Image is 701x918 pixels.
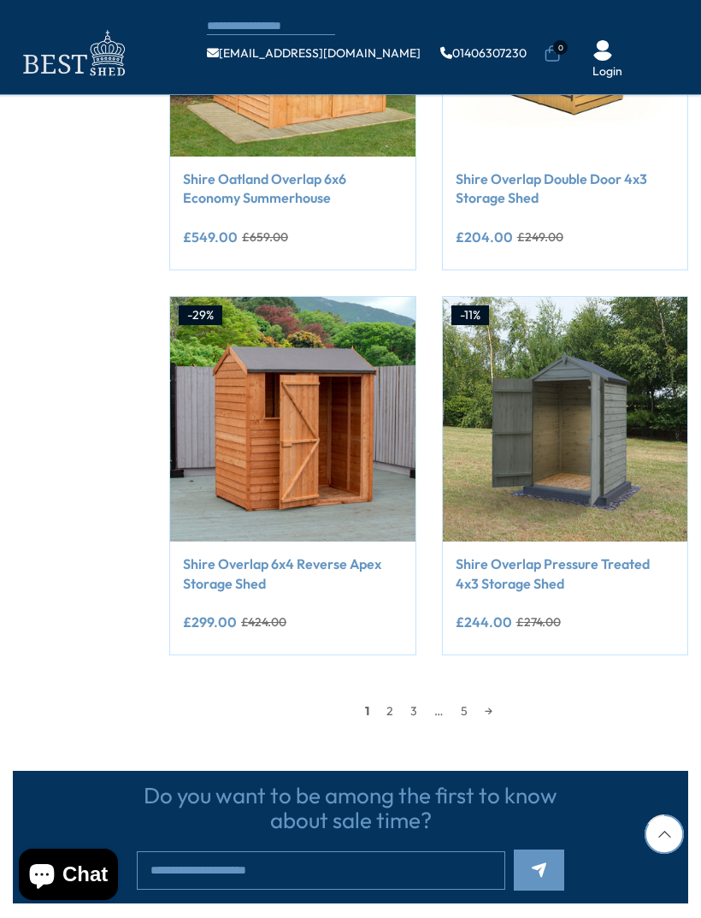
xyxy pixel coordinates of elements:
[516,616,561,628] del: £274.00
[356,698,378,724] span: 1
[544,45,561,62] a: 0
[183,615,237,629] ins: £299.00
[440,47,527,59] a: 01406307230
[592,40,613,61] img: User Icon
[452,698,476,724] a: 5
[456,554,675,593] a: Shire Overlap Pressure Treated 4x3 Storage Shed
[553,40,568,55] span: 0
[207,47,421,59] a: [EMAIL_ADDRESS][DOMAIN_NAME]
[179,305,222,326] div: -29%
[514,850,564,891] button: Subscribe
[426,698,452,724] span: …
[476,698,501,724] a: →
[456,615,512,629] ins: £244.00
[13,26,133,81] img: logo
[456,169,675,208] a: Shire Overlap Double Door 4x3 Storage Shed
[183,230,238,244] ins: £549.00
[183,169,403,208] a: Shire Oatland Overlap 6x6 Economy Summerhouse
[402,698,426,724] a: 3
[241,616,286,628] del: £424.00
[517,231,563,243] del: £249.00
[183,554,403,593] a: Shire Overlap 6x4 Reverse Apex Storage Shed
[451,305,489,326] div: -11%
[14,849,123,904] inbox-online-store-chat: Shopify online store chat
[378,698,402,724] a: 2
[456,230,513,244] ins: £204.00
[242,231,288,243] del: £659.00
[137,784,564,832] h3: Do you want to be among the first to know about sale time?
[592,63,622,80] a: Login
[170,297,415,542] img: Shire Overlap 6x4 Reverse Apex Storage Shed - Best Shed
